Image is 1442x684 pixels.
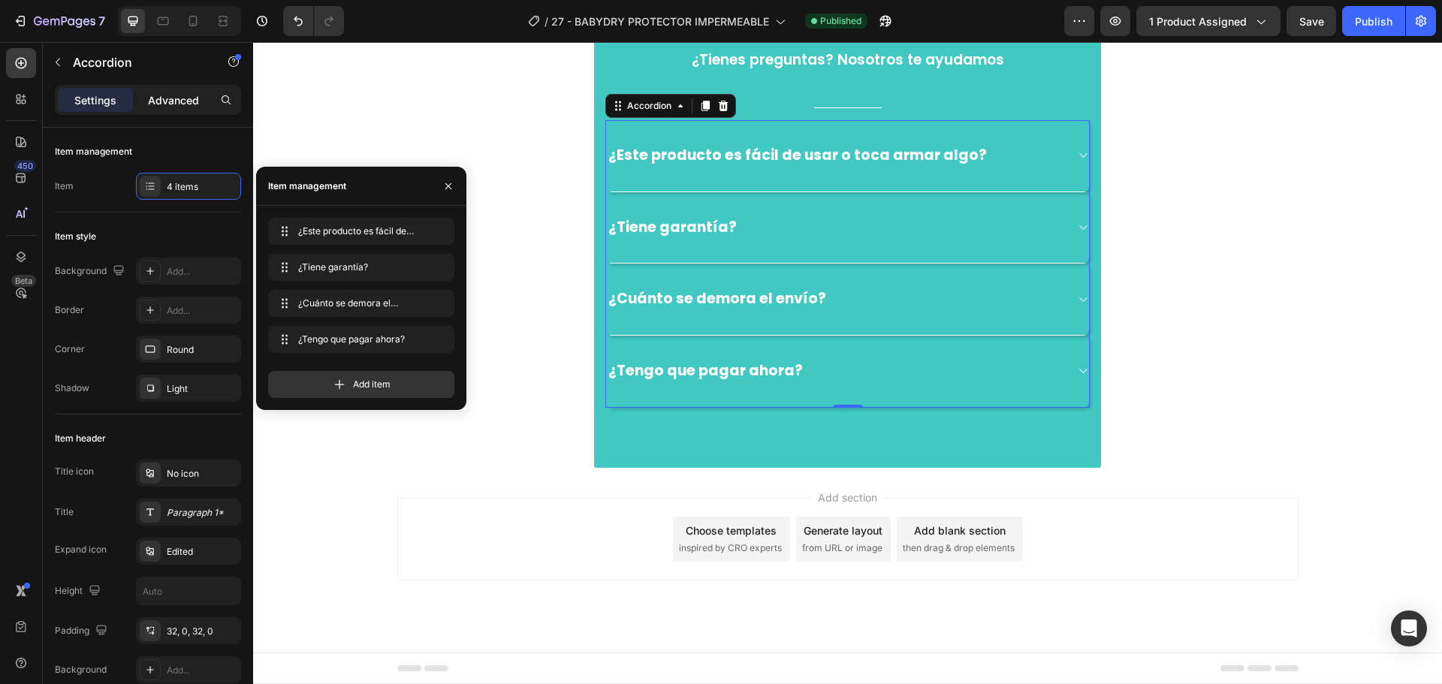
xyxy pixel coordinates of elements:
span: then drag & drop elements [650,499,762,513]
span: 1 product assigned [1149,14,1247,29]
div: Background [55,663,107,676]
span: from URL or image [549,499,629,513]
div: Add... [167,664,237,677]
div: Generate layout [551,481,629,496]
p: ¿Tiene garantía? [355,176,484,195]
p: 7 [98,12,105,30]
div: Item header [55,432,106,445]
div: Title icon [55,465,94,478]
div: Border [55,303,84,317]
div: Round [167,343,237,357]
div: Add... [167,304,237,318]
div: Item management [55,145,132,158]
p: ¿Cuánto se demora el envío? [355,248,573,267]
button: 7 [6,6,112,36]
span: ¿Cuánto se demora el envío? [298,297,418,310]
div: Item [55,179,74,193]
span: ¿Este producto es fácil de usar o toca armar algo? [298,224,418,238]
span: inspired by CRO experts [426,499,529,513]
p: Accordion [73,53,201,71]
div: Publish [1355,14,1392,29]
div: Item management [268,179,346,193]
div: Background [55,261,128,282]
button: Publish [1342,6,1405,36]
span: Add item [353,378,391,391]
p: ¿Este producto es fácil de usar o toca armar algo? [355,104,734,123]
iframe: Design area [253,42,1442,684]
div: Add... [167,265,237,279]
button: Save [1287,6,1336,36]
div: No icon [167,467,237,481]
div: Item style [55,230,96,243]
span: ¿Tengo que pagar ahora? [298,333,418,346]
div: Choose templates [433,481,523,496]
div: Edited [167,545,237,559]
span: ¿Tiene garantía? [298,261,418,274]
div: Title [55,505,74,519]
p: Settings [74,92,116,108]
div: Light [167,382,237,396]
span: Add section [559,447,630,463]
div: Accordion [371,57,421,71]
div: Shadow [55,381,89,395]
span: Published [820,14,861,28]
div: 4 items [167,180,237,194]
button: 1 product assigned [1136,6,1281,36]
span: 27 - BABYDRY PROTECTOR IMPERMEABLE [551,14,769,29]
div: Undo/Redo [283,6,344,36]
span: / [545,14,548,29]
div: Add blank section [661,481,753,496]
span: Save [1299,15,1324,28]
div: Expand icon [55,543,107,556]
p: ¿Tengo que pagar ahora? [355,320,550,339]
div: Paragraph 1* [167,506,237,520]
div: Padding [55,621,110,641]
div: Open Intercom Messenger [1391,610,1427,646]
input: Auto [137,577,240,604]
div: Beta [11,275,36,287]
div: 32, 0, 32, 0 [167,625,237,638]
div: 450 [14,160,36,172]
p: Advanced [148,92,199,108]
div: Corner [55,342,85,356]
div: Height [55,581,104,601]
